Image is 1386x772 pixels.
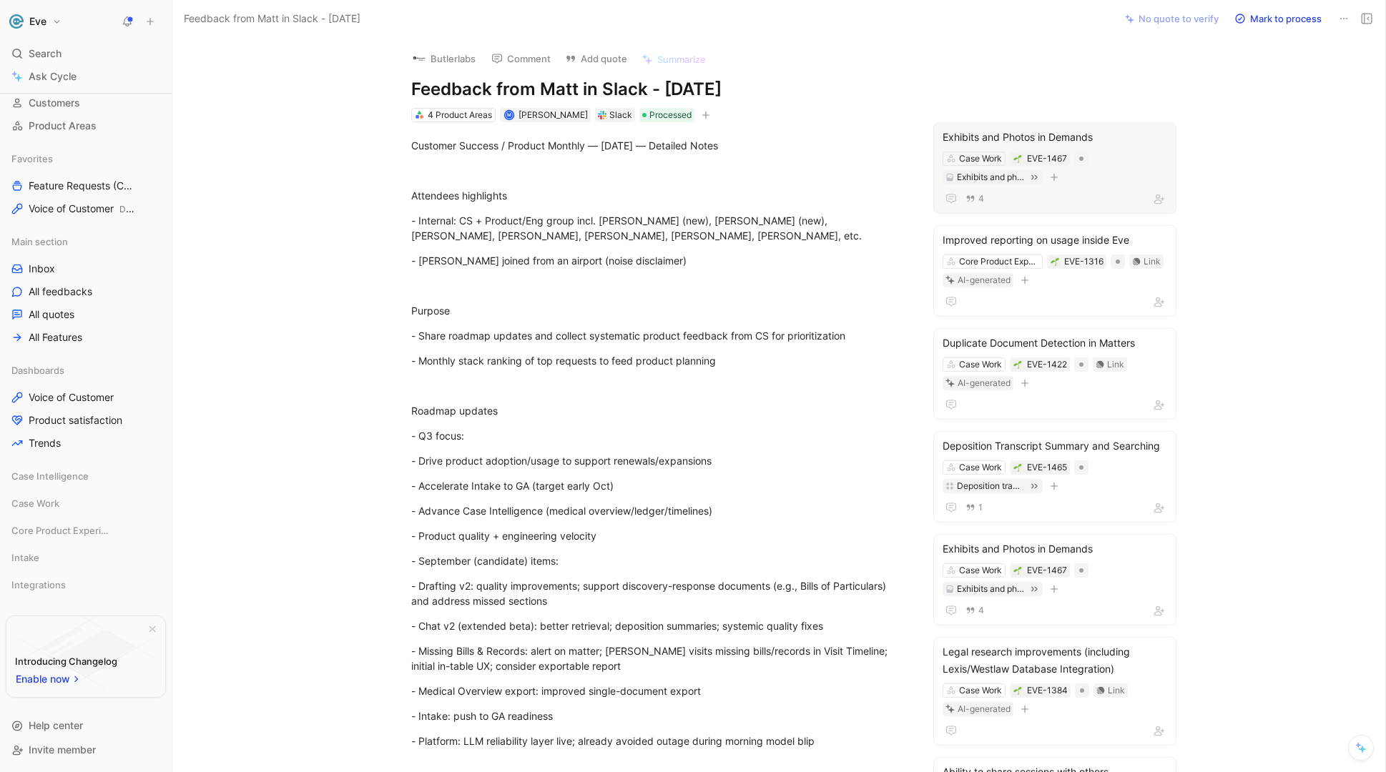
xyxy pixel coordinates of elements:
[6,43,166,64] div: Search
[6,465,166,491] div: Case Intelligence
[29,330,82,345] span: All Features
[1013,360,1023,370] div: 🌱
[411,188,906,203] div: Attendees highlights
[6,304,166,325] a: All quotes
[411,528,906,543] div: - Product quality + engineering velocity
[943,643,1167,678] div: Legal research improvements (including Lexis/Westlaw Database Integration)
[959,152,1002,166] div: Case Work
[6,231,166,252] div: Main section
[6,715,166,736] div: Help center
[184,10,360,27] span: Feedback from Matt in Slack - [DATE]
[6,231,166,348] div: Main sectionInboxAll feedbacksAll quotesAll Features
[485,49,557,69] button: Comment
[16,670,72,688] span: Enable now
[29,307,74,322] span: All quotes
[11,363,64,377] span: Dashboards
[1013,360,1022,369] img: 🌱
[1013,154,1023,164] button: 🌱
[411,453,906,468] div: - Drive product adoption/usage to support renewals/expansions
[6,92,166,114] a: Customers
[411,643,906,673] div: - Missing Bills & Records: alert on matter; [PERSON_NAME] visits missing bills/records in Visit T...
[1050,257,1060,267] button: 🌱
[6,739,166,761] div: Invite member
[15,653,117,670] div: Introducing Changelog
[639,108,694,122] div: Processed
[978,194,984,203] span: 4
[411,403,906,418] div: Roadmap updates
[505,111,513,119] div: M
[518,109,588,120] span: [PERSON_NAME]
[1013,154,1022,163] img: 🌱
[6,432,166,454] a: Trends
[1013,686,1023,696] button: 🌱
[29,202,136,217] span: Voice of Customer
[6,493,166,518] div: Case Work
[29,413,122,427] span: Product satisfaction
[559,49,634,69] button: Add quote
[6,148,166,169] div: Favorites
[1027,563,1067,578] div: EVE-1467
[411,708,906,723] div: - Intake: push to GA readiness
[1013,462,1023,472] button: 🌱
[1108,683,1125,698] div: Link
[1107,357,1124,372] div: Link
[958,376,1011,390] div: AI-generated
[958,702,1011,716] div: AI-generated
[6,66,166,87] a: Ask Cycle
[957,582,1024,596] div: Exhibits and photos in demands
[411,253,906,268] div: - [PERSON_NAME] joined from an airport (noise disclaimer)
[11,496,59,510] span: Case Work
[6,547,166,573] div: Intake
[6,547,166,568] div: Intake
[19,616,153,689] img: bg-BLZuj68n.svg
[11,523,109,538] span: Core Product Experience
[11,550,39,565] span: Intake
[649,108,692,122] span: Processed
[963,500,986,515] button: 1
[412,51,426,66] img: logo
[11,578,66,592] span: Integrations
[6,410,166,431] a: Product satisfaction
[635,49,712,69] button: Summarize
[1027,152,1067,166] div: EVE-1467
[411,303,906,318] div: Purpose
[6,387,166,408] a: Voice of Customer
[957,170,1024,184] div: Exhibits and photos in demands
[6,281,166,302] a: All feedbacks
[6,574,166,600] div: Integrations
[1064,254,1104,269] div: EVE-1316
[6,520,166,545] div: Core Product Experience
[29,390,114,405] span: Voice of Customer
[1013,463,1022,472] img: 🌱
[1119,9,1225,29] button: No quote to verify
[959,460,1002,475] div: Case Work
[29,284,92,299] span: All feedbacks
[29,262,55,276] span: Inbox
[29,743,96,756] span: Invite member
[11,152,53,166] span: Favorites
[411,353,906,368] div: - Monthly stack ranking of top requests to feed product planning
[959,563,1002,578] div: Case Work
[959,357,1002,372] div: Case Work
[657,53,706,66] span: Summarize
[6,175,166,197] a: Feature Requests (Core Product)
[963,603,987,618] button: 4
[958,273,1011,287] div: AI-generated
[411,138,906,153] div: Customer Success / Product Monthly — [DATE] — Detailed Notes
[1228,9,1328,29] button: Mark to process
[428,108,492,122] div: 4 Product Areas
[411,553,906,568] div: - September (candidate) items:
[943,437,1167,455] div: Deposition Transcript Summary and Searching
[411,578,906,608] div: - Drafting v2: quality improvements; support discovery-response documents (e.g., Bills of Particu...
[1027,683,1068,698] div: EVE-1384
[1051,257,1059,266] img: 🌱
[411,428,906,443] div: - Q3 focus:
[6,360,166,381] div: Dashboards
[411,683,906,698] div: - Medical Overview export: improved single-document export
[943,232,1167,249] div: Improved reporting on usage inside Eve
[957,479,1024,493] div: Deposition transcript summary and searching
[411,733,906,748] div: - Platform: LLM reliability layer live; already avoided outage during morning model blip
[6,115,166,137] a: Product Areas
